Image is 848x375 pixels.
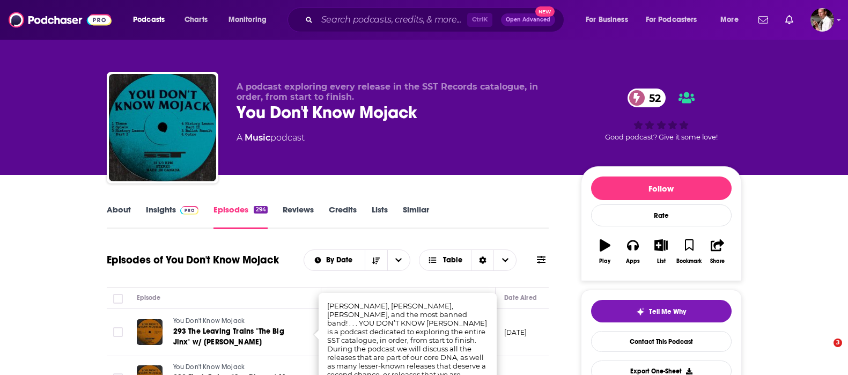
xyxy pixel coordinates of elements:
[812,339,837,364] iframe: Intercom live chat
[113,327,123,337] span: Toggle select row
[636,307,645,316] img: tell me why sparkle
[675,232,703,271] button: Bookmark
[9,10,112,30] img: Podchaser - Follow, Share and Rate Podcasts
[591,204,732,226] div: Rate
[501,13,555,26] button: Open AdvancedNew
[646,12,697,27] span: For Podcasters
[810,8,834,32] button: Show profile menu
[107,253,279,267] h1: Episodes of You Don't Know Mojack
[710,258,725,264] div: Share
[126,11,179,28] button: open menu
[298,8,574,32] div: Search podcasts, credits, & more...
[372,204,388,229] a: Lists
[178,11,214,28] a: Charts
[591,177,732,200] button: Follow
[578,11,641,28] button: open menu
[228,12,267,27] span: Monitoring
[107,204,131,229] a: About
[535,6,555,17] span: New
[639,11,713,28] button: open menu
[647,232,675,271] button: List
[283,204,314,229] a: Reviews
[317,11,467,28] input: Search podcasts, credits, & more...
[329,204,357,229] a: Credits
[657,258,666,264] div: List
[221,11,281,28] button: open menu
[419,249,517,271] button: Choose View
[109,74,216,181] img: You Don't Know Mojack
[504,328,527,337] p: [DATE]
[605,133,718,141] span: Good podcast? Give it some love!
[304,256,365,264] button: open menu
[713,11,752,28] button: open menu
[471,250,493,270] div: Sort Direction
[504,291,537,304] div: Date Aired
[810,8,834,32] span: Logged in as Quarto
[173,317,302,326] a: You Don't Know Mojack
[467,13,492,27] span: Ctrl K
[245,133,270,143] a: Music
[133,12,165,27] span: Podcasts
[506,17,550,23] span: Open Advanced
[254,206,267,214] div: 294
[586,12,628,27] span: For Business
[781,11,798,29] a: Show notifications dropdown
[720,12,739,27] span: More
[237,131,305,144] div: A podcast
[591,331,732,352] a: Contact This Podcast
[581,82,742,148] div: 52Good podcast? Give it some love!
[173,363,302,372] a: You Don't Know Mojack
[213,204,267,229] a: Episodes294
[591,232,619,271] button: Play
[703,232,731,271] button: Share
[626,258,640,264] div: Apps
[146,204,199,229] a: InsightsPodchaser Pro
[628,89,666,107] a: 52
[676,258,702,264] div: Bookmark
[754,11,772,29] a: Show notifications dropdown
[304,249,410,271] h2: Choose List sort
[810,8,834,32] img: User Profile
[326,256,356,264] span: By Date
[480,292,493,305] button: Column Actions
[387,250,410,270] button: open menu
[237,82,538,102] span: A podcast exploring every release in the SST Records catalogue, in order, from start to finish.
[173,327,284,347] span: 293 The Leaving Trains "The Big Jinx" w/ [PERSON_NAME]
[599,258,610,264] div: Play
[180,206,199,215] img: Podchaser Pro
[619,232,647,271] button: Apps
[443,256,462,264] span: Table
[137,291,161,304] div: Episode
[638,89,666,107] span: 52
[365,250,387,270] button: Sort Direction
[591,300,732,322] button: tell me why sparkleTell Me Why
[834,339,842,347] span: 3
[173,317,245,325] span: You Don't Know Mojack
[173,326,302,348] a: 293 The Leaving Trains "The Big Jinx" w/ [PERSON_NAME]
[649,307,686,316] span: Tell Me Why
[185,12,208,27] span: Charts
[403,204,429,229] a: Similar
[330,291,364,304] div: Description
[173,363,245,371] span: You Don't Know Mojack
